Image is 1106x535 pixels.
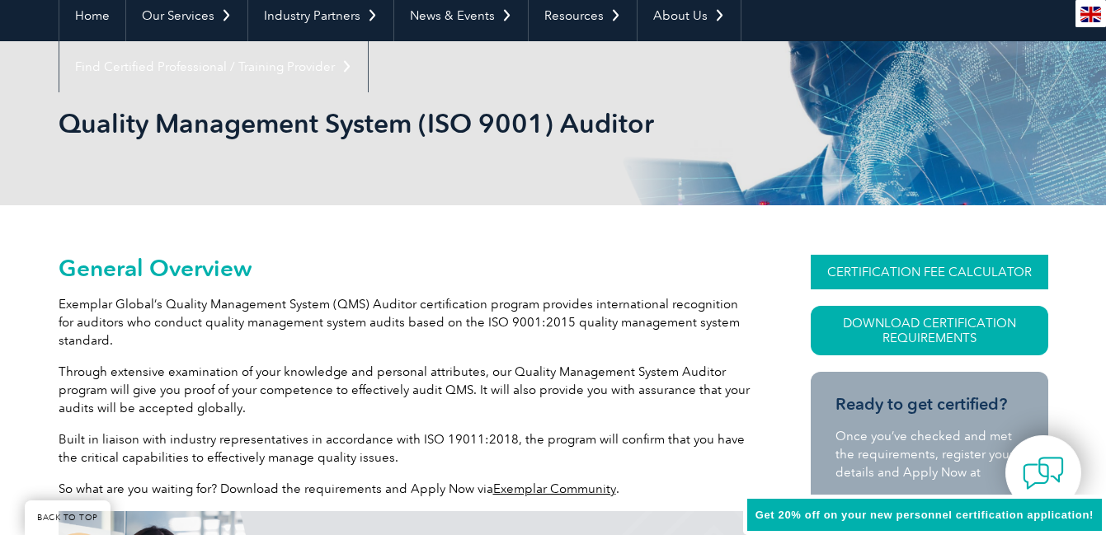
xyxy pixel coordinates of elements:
p: Built in liaison with industry representatives in accordance with ISO 19011:2018, the program wil... [59,430,751,467]
p: Exemplar Global’s Quality Management System (QMS) Auditor certification program provides internat... [59,295,751,350]
a: Find Certified Professional / Training Provider [59,41,368,92]
a: CERTIFICATION FEE CALCULATOR [811,255,1048,289]
h1: Quality Management System (ISO 9001) Auditor [59,107,692,139]
a: BACK TO TOP [25,500,111,535]
h3: Ready to get certified? [835,394,1024,415]
p: Through extensive examination of your knowledge and personal attributes, our Quality Management S... [59,363,751,417]
img: contact-chat.png [1023,453,1064,494]
p: Once you’ve checked and met the requirements, register your details and Apply Now at [835,427,1024,481]
img: en [1080,7,1101,22]
span: Get 20% off on your new personnel certification application! [755,509,1094,521]
p: So what are you waiting for? Download the requirements and Apply Now via . [59,480,751,498]
a: Exemplar Community [493,481,616,496]
h2: General Overview [59,255,751,281]
a: Download Certification Requirements [811,306,1048,355]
